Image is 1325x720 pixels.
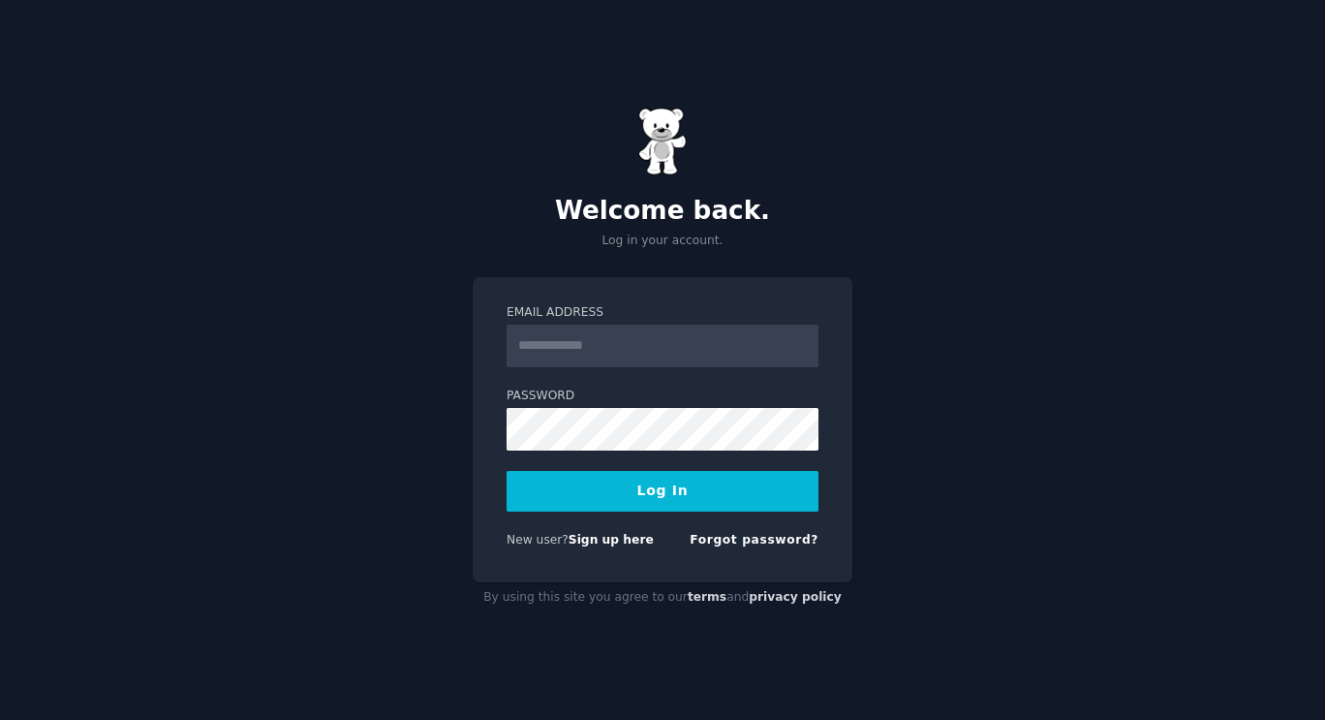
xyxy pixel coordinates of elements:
[507,533,569,547] span: New user?
[690,533,818,547] a: Forgot password?
[473,196,852,227] h2: Welcome back.
[473,582,852,613] div: By using this site you agree to our and
[749,590,842,604] a: privacy policy
[507,304,818,322] label: Email Address
[688,590,726,604] a: terms
[507,471,818,512] button: Log In
[507,388,818,405] label: Password
[473,233,852,250] p: Log in your account.
[638,108,687,175] img: Gummy Bear
[569,533,654,547] a: Sign up here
